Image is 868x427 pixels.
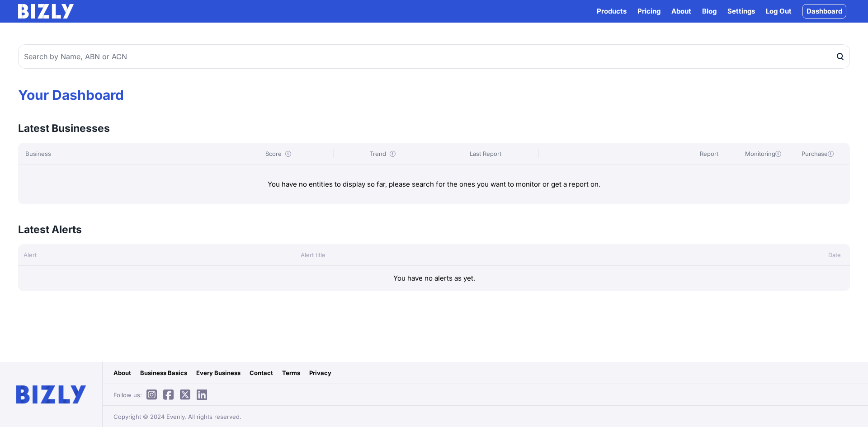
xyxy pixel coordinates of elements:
div: Score [265,149,330,158]
h1: Your Dashboard [18,87,850,103]
a: Settings [727,6,755,17]
a: About [113,368,131,377]
button: Products [597,6,627,17]
div: Last Report [436,149,535,158]
div: You have no alerts as yet. [18,266,850,291]
a: Blog [702,6,717,17]
a: Contact [250,368,273,377]
p: You have no entities to display so far, please search for the ones you want to monitor or get a r... [33,179,835,190]
a: Pricing [637,6,660,17]
a: Privacy [309,368,331,377]
div: Monitoring [738,149,788,158]
a: Terms [282,368,300,377]
h3: Latest Businesses [18,121,110,136]
div: Date [711,250,850,259]
div: Business [25,149,261,158]
a: Dashboard [802,4,846,19]
div: Report [684,149,734,158]
span: Follow us: [113,390,212,399]
input: Search by Name, ABN or ACN [18,44,850,69]
a: Business Basics [140,368,187,377]
a: Every Business [196,368,241,377]
h3: Latest Alerts [18,222,82,237]
div: Alert [18,250,295,259]
span: Copyright © 2024 Evenly. All rights reserved. [113,412,241,421]
div: Alert title [295,250,711,259]
a: Log Out [766,6,792,17]
div: Purchase [792,149,843,158]
div: Trend [333,149,432,158]
a: About [671,6,691,17]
